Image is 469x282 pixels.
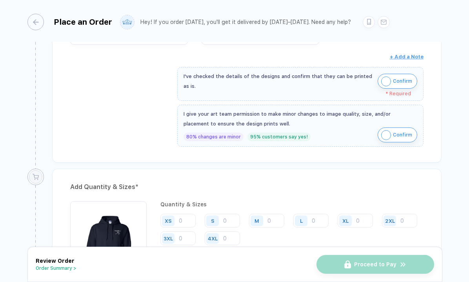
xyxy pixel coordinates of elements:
div: I've checked the details of the designs and confirm that they can be printed as is. [184,71,374,91]
span: Review Order [36,258,75,264]
div: XL [342,218,349,224]
span: + Add a Note [390,54,424,60]
span: Confirm [393,75,412,87]
div: M [254,218,259,224]
div: 80% changes are minor [184,133,244,141]
div: 3XL [164,235,173,241]
div: Hey! If you order [DATE], you'll get it delivered by [DATE]–[DATE]. Need any help? [140,19,351,25]
button: iconConfirm [378,127,417,142]
div: 95% customers say yes! [247,133,311,141]
img: cb69c691-d671-453e-85a5-36f49de61d7a_nt_front_1757553660225.jpg [74,205,143,274]
button: iconConfirm [378,74,417,89]
div: I give your art team permission to make minor changes to image quality, size, and/or placement to... [184,109,417,129]
div: Add Quantity & Sizes [70,181,424,193]
div: * Required [184,91,411,96]
div: S [211,218,215,224]
div: XS [165,218,172,224]
div: 2XL [385,218,395,224]
span: Confirm [393,129,412,141]
button: + Add a Note [390,51,424,63]
img: icon [381,130,391,140]
div: L [300,218,303,224]
div: 4XL [208,235,218,241]
img: user profile [120,15,134,29]
img: icon [381,76,391,86]
div: Place an Order [54,17,112,27]
div: Quantity & Sizes [160,201,424,207]
button: Order Summary > [36,266,76,271]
